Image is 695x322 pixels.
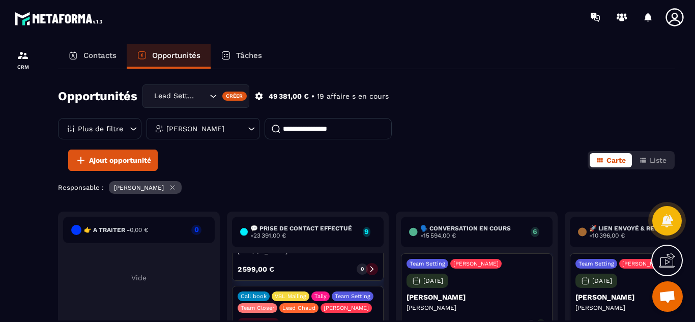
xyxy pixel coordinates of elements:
[363,228,370,235] p: 9
[324,305,369,311] p: [PERSON_NAME]
[592,232,625,239] span: 10 396,00 €
[78,125,123,132] p: Plus de filtre
[453,260,499,267] p: [PERSON_NAME]
[592,277,612,284] p: [DATE]
[58,44,127,69] a: Contacts
[152,91,197,102] span: Lead Setting
[222,92,247,101] div: Créer
[606,156,626,164] span: Carte
[241,305,274,311] p: Team Closer
[633,153,673,167] button: Liste
[253,232,286,239] span: 23 391,00 €
[531,228,539,235] p: 6
[407,293,547,301] p: [PERSON_NAME]
[250,225,357,239] h6: 💬 Prise de contact effectué -
[84,226,148,233] h6: 👉 A traiter -
[236,51,262,60] p: Tâches
[269,92,309,101] p: 49 381,00 €
[130,226,148,233] span: 0,00 €
[3,42,43,77] a: formationformationCRM
[423,277,443,284] p: [DATE]
[197,91,207,102] input: Search for option
[83,51,117,60] p: Contacts
[152,51,200,60] p: Opportunités
[3,64,43,70] p: CRM
[241,293,267,300] p: Call book
[58,184,104,191] p: Responsable :
[14,9,106,28] img: logo
[423,232,456,239] span: 15 594,00 €
[17,49,29,62] img: formation
[114,184,164,191] p: [PERSON_NAME]
[410,260,445,267] p: Team Setting
[275,293,306,300] p: VSL Mailing
[311,92,314,101] p: •
[238,266,274,273] p: 2 599,00 €
[622,260,668,267] p: [PERSON_NAME]
[361,266,364,273] p: 0
[652,281,683,312] div: Ouvrir le chat
[589,225,694,239] h6: 🚀 Lien envoyé & Relance -
[89,155,151,165] span: Ajout opportunité
[650,156,667,164] span: Liste
[317,92,389,101] p: 19 affaire s en cours
[166,125,224,132] p: [PERSON_NAME]
[127,44,211,69] a: Opportunités
[314,293,327,300] p: Tally
[63,274,215,282] p: Vide
[142,84,249,108] div: Search for option
[211,44,272,69] a: Tâches
[58,86,137,106] h2: Opportunités
[282,305,315,311] p: Lead Chaud
[335,293,370,300] p: Team Setting
[578,260,614,267] p: Team Setting
[420,225,526,239] h6: 🗣️ Conversation en cours -
[590,153,632,167] button: Carte
[191,226,201,233] p: 0
[68,150,158,171] button: Ajout opportunité
[407,304,547,312] p: [PERSON_NAME]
